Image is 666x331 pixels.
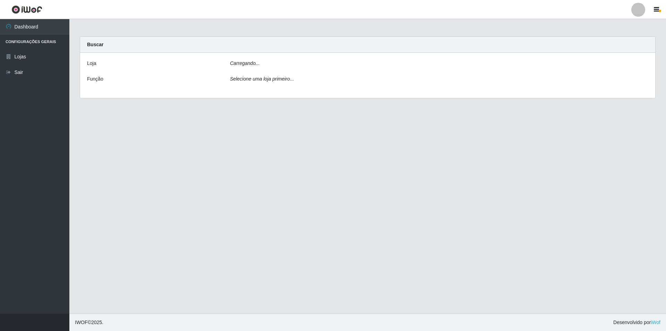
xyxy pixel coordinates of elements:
span: IWOF [75,320,88,325]
span: © 2025 . [75,319,103,326]
label: Função [87,75,103,83]
a: iWof [651,320,660,325]
i: Carregando... [230,60,260,66]
span: Desenvolvido por [613,319,660,326]
img: CoreUI Logo [11,5,42,14]
label: Loja [87,60,96,67]
i: Selecione uma loja primeiro... [230,76,294,82]
strong: Buscar [87,42,103,47]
